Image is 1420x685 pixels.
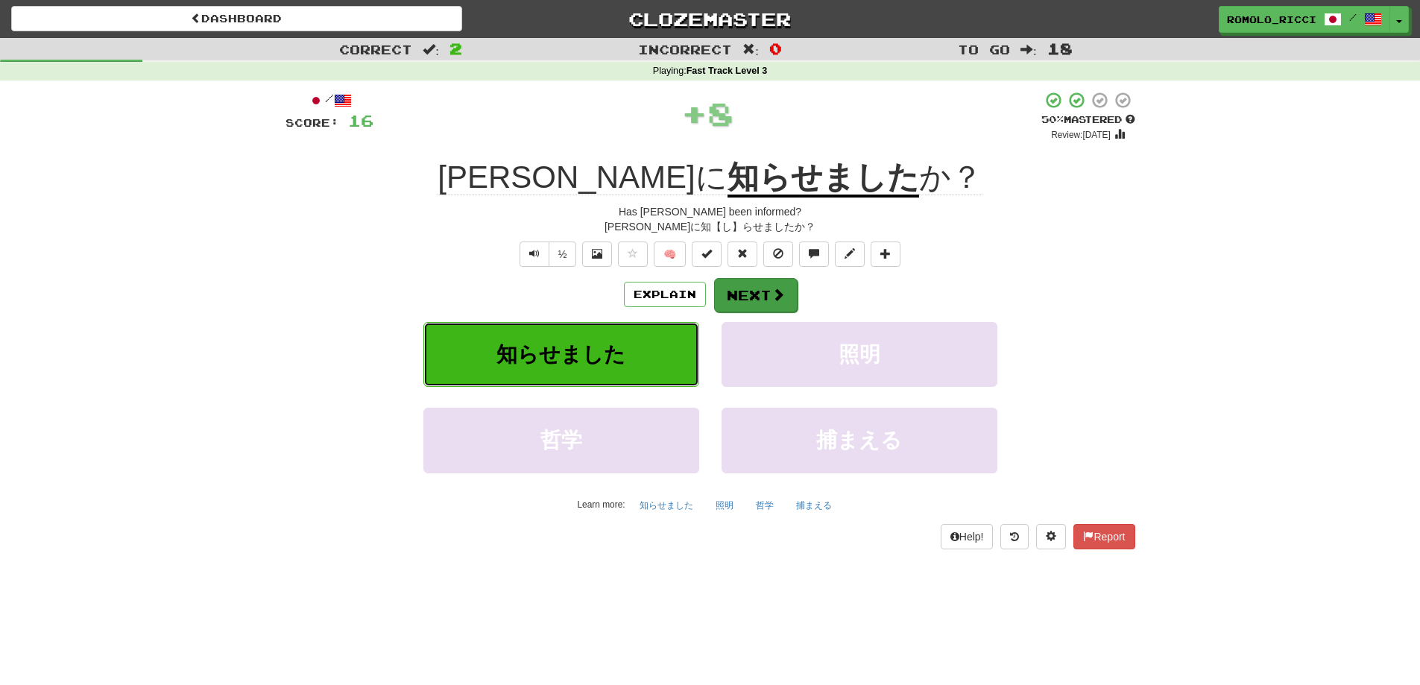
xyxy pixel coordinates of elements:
[742,43,759,56] span: :
[1073,524,1135,549] button: Report
[1349,12,1357,22] span: /
[728,242,757,267] button: Reset to 0% Mastered (alt+r)
[722,322,997,387] button: 照明
[449,40,462,57] span: 2
[1000,524,1029,549] button: Round history (alt+y)
[687,66,768,76] strong: Fast Track Level 3
[1051,130,1111,140] small: Review: [DATE]
[339,42,412,57] span: Correct
[919,160,982,195] span: か？
[618,242,648,267] button: Favorite sentence (alt+f)
[1020,43,1037,56] span: :
[654,242,686,267] button: 🧠
[285,204,1135,219] div: Has [PERSON_NAME] been informed?
[577,499,625,510] small: Learn more:
[763,242,793,267] button: Ignore sentence (alt+i)
[485,6,935,32] a: Clozemaster
[1047,40,1073,57] span: 18
[835,242,865,267] button: Edit sentence (alt+d)
[839,343,880,366] span: 照明
[692,242,722,267] button: Set this sentence to 100% Mastered (alt+m)
[681,91,707,136] span: +
[540,429,582,452] span: 哲学
[638,42,732,57] span: Incorrect
[438,160,727,195] span: [PERSON_NAME]に
[423,322,699,387] button: 知らせました
[748,494,782,517] button: 哲学
[1219,6,1390,33] a: Romolo_Ricci /
[285,91,373,110] div: /
[496,343,625,366] span: 知らせました
[520,242,549,267] button: Play sentence audio (ctl+space)
[517,242,577,267] div: Text-to-speech controls
[285,116,339,129] span: Score:
[799,242,829,267] button: Discuss sentence (alt+u)
[728,160,919,198] u: 知らせました
[285,219,1135,234] div: [PERSON_NAME]に知【し】らせましたか？
[1227,13,1316,26] span: Romolo_Ricci
[722,408,997,473] button: 捕まえる
[788,494,840,517] button: 捕まえる
[549,242,577,267] button: ½
[941,524,994,549] button: Help!
[348,111,373,130] span: 16
[11,6,462,31] a: Dashboard
[624,282,706,307] button: Explain
[1041,113,1064,125] span: 50 %
[958,42,1010,57] span: To go
[816,429,902,452] span: 捕まえる
[423,408,699,473] button: 哲学
[631,494,701,517] button: 知らせました
[1041,113,1135,127] div: Mastered
[769,40,782,57] span: 0
[714,278,798,312] button: Next
[871,242,900,267] button: Add to collection (alt+a)
[423,43,439,56] span: :
[707,95,733,132] span: 8
[582,242,612,267] button: Show image (alt+x)
[707,494,742,517] button: 照明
